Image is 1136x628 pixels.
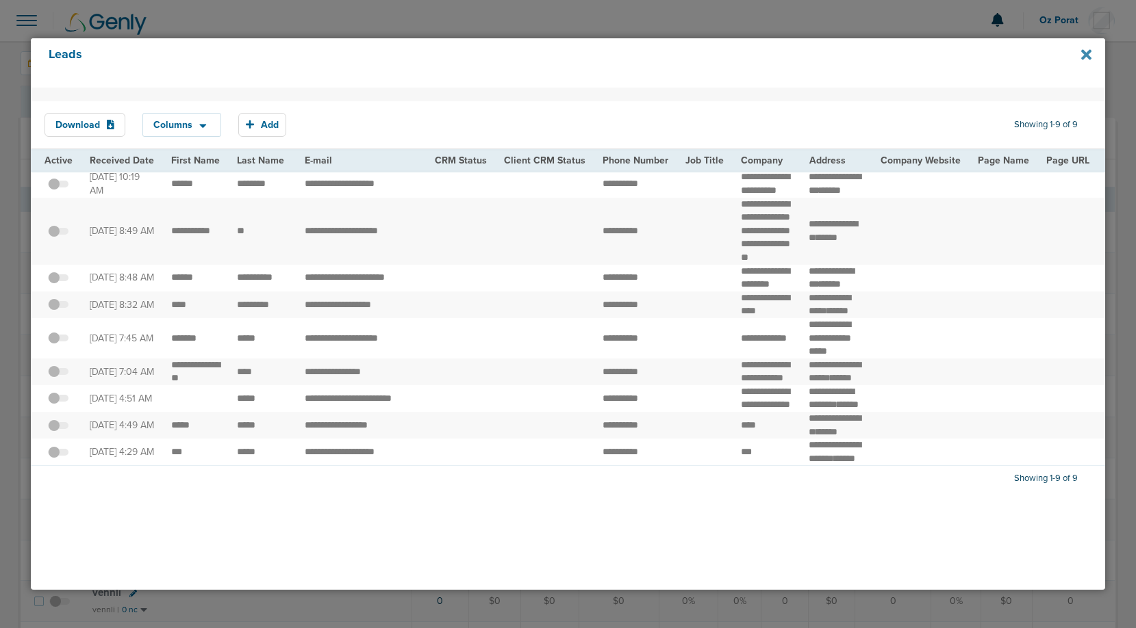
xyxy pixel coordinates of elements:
span: Phone Number [603,155,668,166]
span: Add [261,119,279,131]
td: [DATE] 4:49 AM [81,412,163,439]
span: Showing 1-9 of 9 [1014,473,1078,484]
th: Client CRM Status [496,150,594,171]
h4: Leads [49,47,987,79]
button: Download [45,113,125,137]
td: [DATE] 4:29 AM [81,439,163,466]
span: Received Date [90,155,154,166]
td: [DATE] 8:48 AM [81,265,163,291]
span: Showing 1-9 of 9 [1014,119,1078,131]
span: Page URL [1046,155,1089,166]
th: Address [800,150,872,171]
span: Active [45,155,73,166]
span: First Name [171,155,220,166]
td: [DATE] 10:19 AM [81,170,163,197]
td: [DATE] 7:04 AM [81,358,163,385]
span: Last Name [237,155,284,166]
td: [DATE] 4:51 AM [81,385,163,412]
th: Job Title [677,150,733,171]
td: [DATE] 8:49 AM [81,198,163,265]
span: Columns [153,120,192,130]
th: Page Name [970,150,1038,171]
th: Company [733,150,801,171]
td: [DATE] 8:32 AM [81,291,163,318]
button: Add [238,113,286,137]
span: E-mail [305,155,332,166]
th: Company Website [872,150,970,171]
td: [DATE] 7:45 AM [81,318,163,358]
span: CRM Status [435,155,487,166]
